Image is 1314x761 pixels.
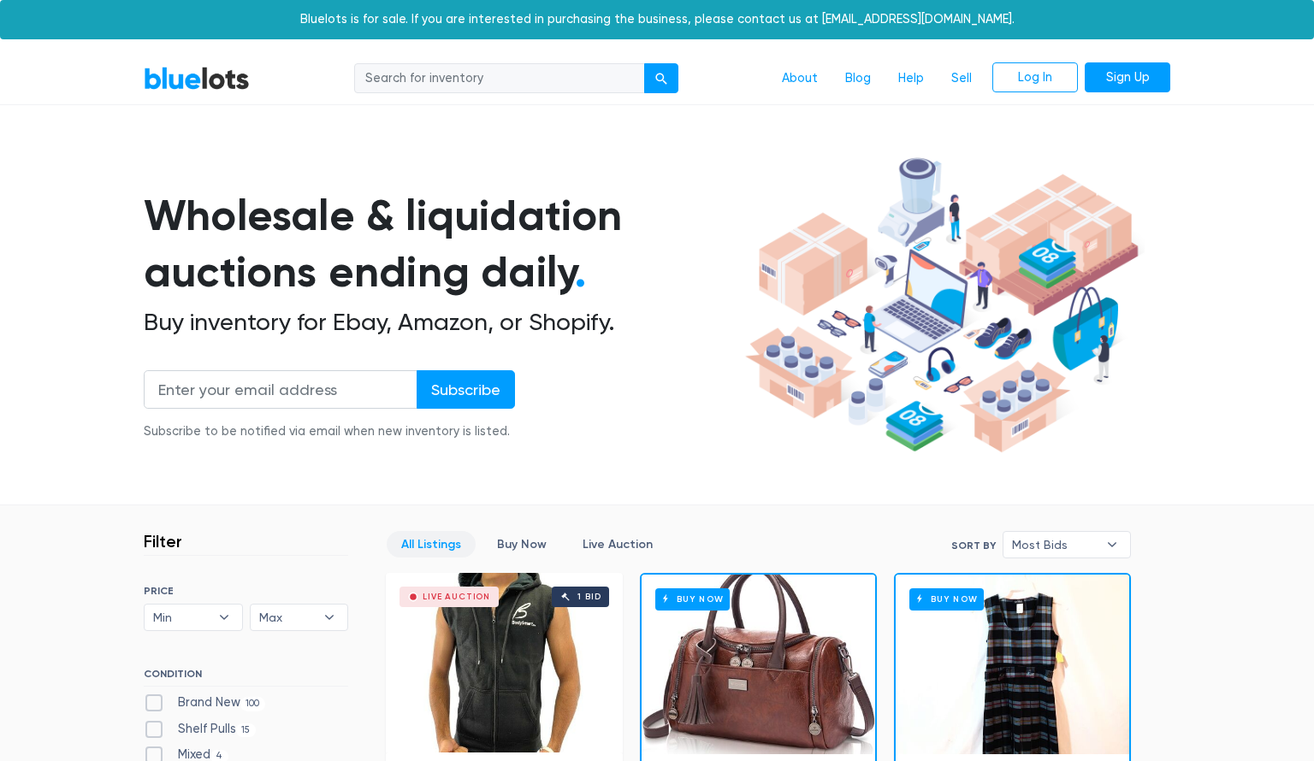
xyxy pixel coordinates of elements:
a: Live Auction 1 bid [386,573,623,752]
label: Shelf Pulls [144,720,256,739]
div: 1 bid [577,593,601,601]
input: Enter your email address [144,370,417,409]
h6: Buy Now [909,588,984,610]
span: . [575,246,586,298]
h6: Buy Now [655,588,730,610]
img: hero-ee84e7d0318cb26816c560f6b4441b76977f77a177738b4e94f68c95b2b83dbb.png [739,150,1145,461]
input: Subscribe [417,370,515,409]
a: Blog [832,62,885,95]
a: BlueLots [144,66,250,91]
span: Most Bids [1012,532,1098,557]
h6: PRICE [144,585,348,597]
a: Sign Up [1085,62,1170,93]
a: About [768,62,832,95]
b: ▾ [311,605,347,630]
h2: Buy inventory for Ebay, Amazon, or Shopify. [144,308,739,337]
h1: Wholesale & liquidation auctions ending daily [144,187,739,301]
span: 100 [240,697,265,711]
label: Sort By [951,538,996,553]
div: Subscribe to be notified via email when new inventory is listed. [144,422,515,441]
span: Max [259,605,316,630]
a: Live Auction [568,531,667,557]
h6: CONDITION [144,668,348,687]
span: Min [153,605,210,630]
a: Sell [938,62,985,95]
div: Live Auction [423,593,490,601]
b: ▾ [206,605,242,630]
a: Help [885,62,938,95]
a: Buy Now [896,575,1129,754]
a: Buy Now [642,575,875,754]
a: Buy Now [482,531,561,557]
h3: Filter [144,531,182,552]
b: ▾ [1094,532,1130,557]
label: Brand New [144,693,265,712]
input: Search for inventory [354,63,645,94]
span: 15 [236,723,256,737]
a: All Listings [387,531,476,557]
a: Log In [992,62,1078,93]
